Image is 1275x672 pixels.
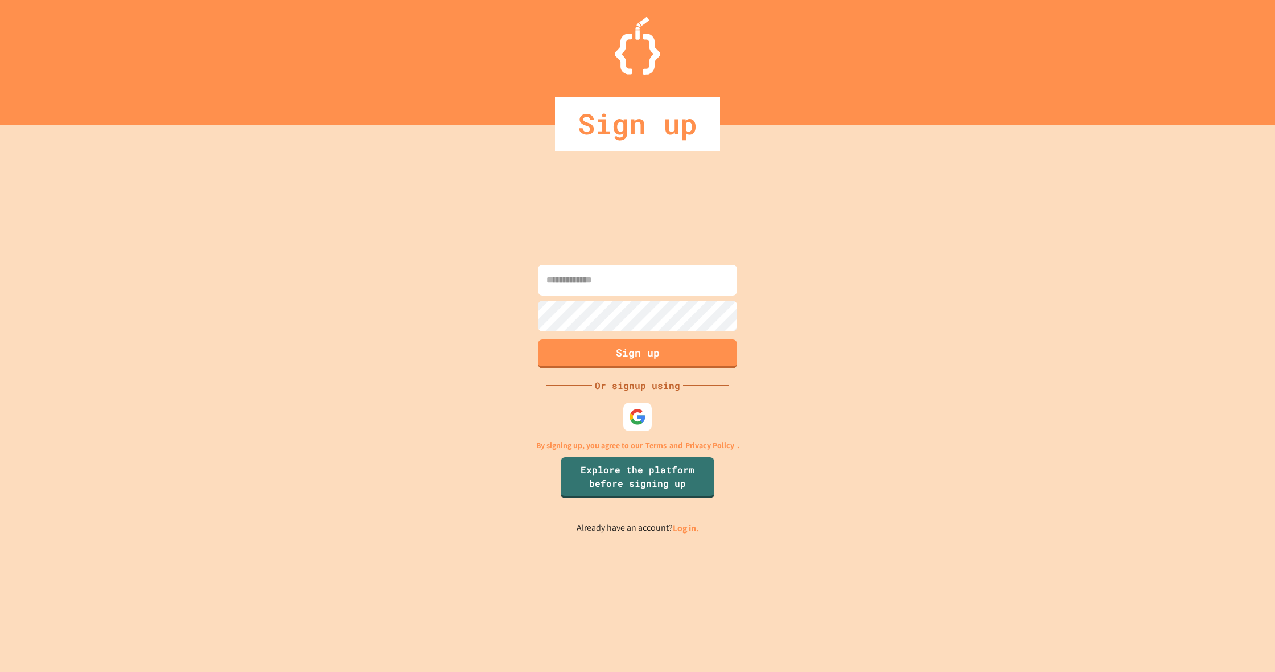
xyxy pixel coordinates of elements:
[673,522,699,534] a: Log in.
[577,521,699,535] p: Already have an account?
[561,457,714,498] a: Explore the platform before signing up
[685,440,734,452] a: Privacy Policy
[629,408,646,425] img: google-icon.svg
[615,17,660,75] img: Logo.svg
[592,379,683,392] div: Or signup using
[1181,577,1264,625] iframe: chat widget
[538,339,737,368] button: Sign up
[1227,626,1264,661] iframe: chat widget
[555,97,720,151] div: Sign up
[645,440,667,452] a: Terms
[536,440,739,452] p: By signing up, you agree to our and .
